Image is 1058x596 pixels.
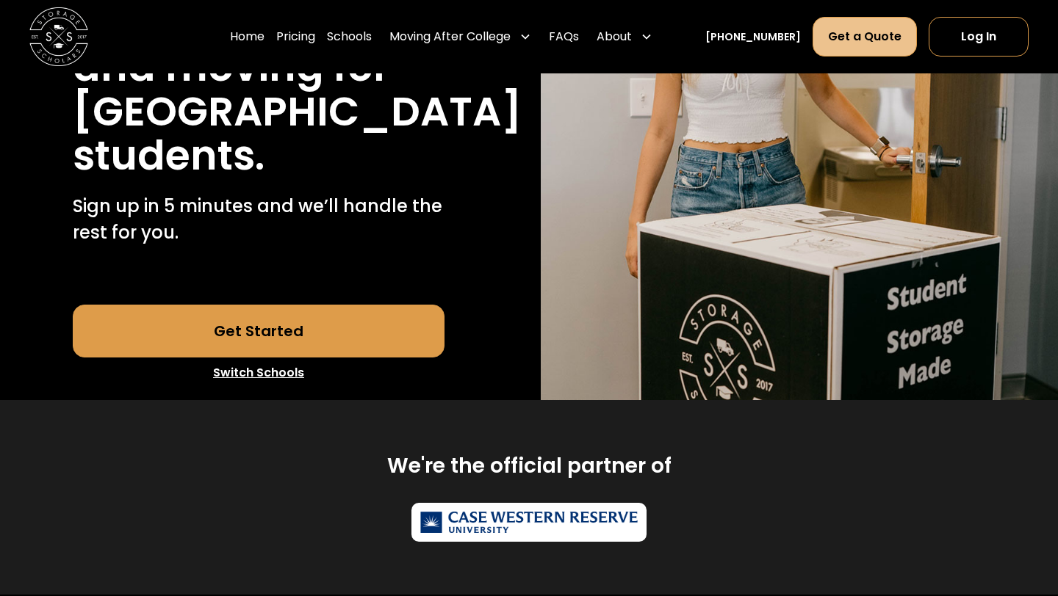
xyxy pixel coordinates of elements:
[29,7,88,66] a: home
[549,16,579,57] a: FAQs
[276,16,315,57] a: Pricing
[387,453,672,479] h2: We're the official partner of
[73,134,264,178] h1: students.
[73,357,445,388] a: Switch Schools
[73,193,445,246] p: Sign up in 5 minutes and we’ll handle the rest for you.
[389,28,511,46] div: Moving After College
[73,305,445,357] a: Get Started
[73,90,522,134] h1: [GEOGRAPHIC_DATA]
[591,16,658,57] div: About
[813,17,917,57] a: Get a Quote
[929,17,1029,57] a: Log In
[29,7,88,66] img: Storage Scholars main logo
[327,16,372,57] a: Schools
[597,28,632,46] div: About
[384,16,537,57] div: Moving After College
[705,29,801,45] a: [PHONE_NUMBER]
[230,16,264,57] a: Home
